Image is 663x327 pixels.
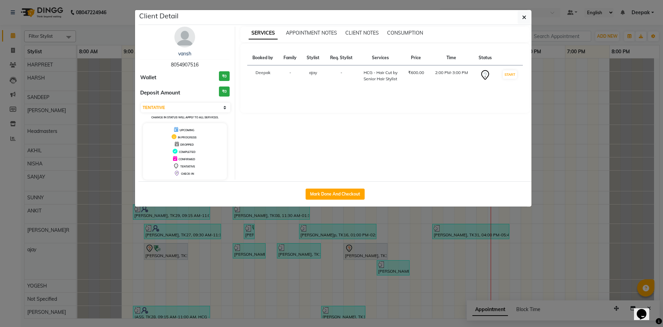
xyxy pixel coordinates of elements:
[180,128,194,132] span: UPCOMING
[503,70,517,79] button: START
[140,74,156,82] span: Wallet
[429,65,474,87] td: 2:00 PM-3:00 PM
[249,27,278,39] span: SERVICES
[345,30,379,36] span: CLIENT NOTES
[219,71,230,81] h3: ₹0
[179,157,195,161] span: CONFIRMED
[178,51,191,57] a: vansh
[178,136,196,139] span: IN PROGRESS
[325,51,358,65] th: Req. Stylist
[179,150,195,154] span: COMPLETED
[171,62,199,68] span: 8054907516
[403,51,429,65] th: Price
[407,70,425,76] div: ₹600.00
[429,51,474,65] th: Time
[247,65,279,87] td: Deepak
[247,51,279,65] th: Booked by
[309,70,317,75] span: ajay
[358,51,403,65] th: Services
[474,51,497,65] th: Status
[362,70,399,82] div: HCG - Hair Cut by Senior Hair Stylist
[302,51,325,65] th: Stylist
[180,165,195,168] span: TENTATIVE
[151,116,219,119] small: Change in status will apply to all services.
[279,51,302,65] th: Family
[279,65,302,87] td: -
[140,89,180,97] span: Deposit Amount
[387,30,423,36] span: CONSUMPTION
[306,189,365,200] button: Mark Done And Checkout
[139,11,179,21] h5: Client Detail
[325,65,358,87] td: -
[174,27,195,47] img: avatar
[634,299,656,320] iframe: chat widget
[219,87,230,97] h3: ₹0
[286,30,337,36] span: APPOINTMENT NOTES
[180,143,194,146] span: DROPPED
[181,172,194,175] span: CHECK-IN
